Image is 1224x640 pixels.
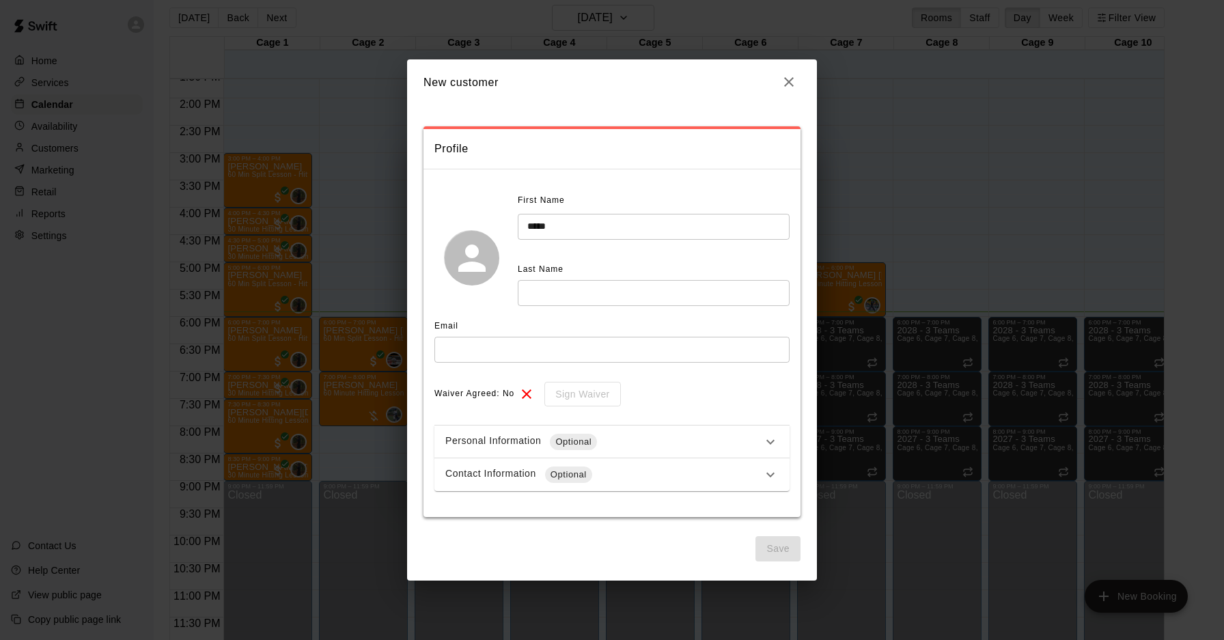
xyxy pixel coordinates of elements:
span: First Name [518,190,565,212]
div: Contact Information [445,467,762,483]
h6: New customer [423,74,499,92]
div: Personal Information [445,434,762,450]
div: Contact InformationOptional [434,458,790,491]
span: Profile [434,140,790,158]
span: Optional [545,468,592,482]
div: Personal InformationOptional [434,426,790,458]
span: Optional [550,435,597,449]
span: Email [434,321,458,331]
div: To sign waivers in admin, this feature must be enabled in general settings [535,382,620,407]
span: Last Name [518,264,564,274]
span: Waiver Agreed: No [434,383,514,405]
